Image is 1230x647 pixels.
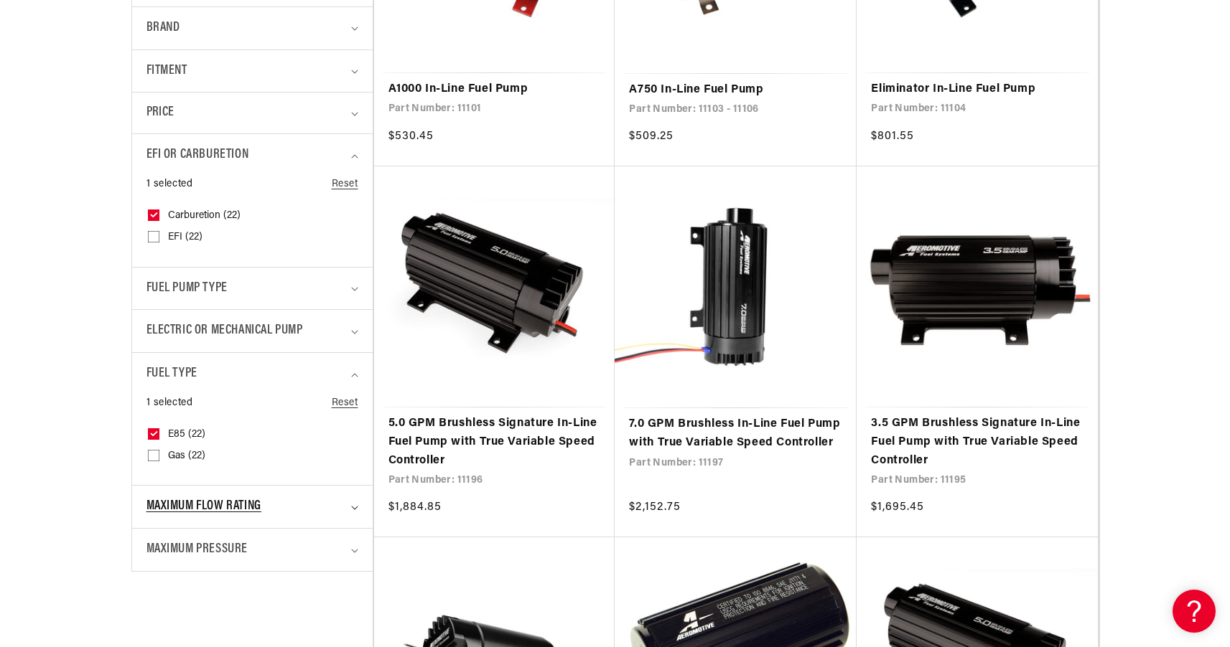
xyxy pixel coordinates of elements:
span: 1 selected [146,395,193,411]
a: 3.5 GPM Brushless Signature In-Line Fuel Pump with True Variable Speed Controller [871,415,1084,470]
summary: Price [146,93,358,133]
a: 7.0 GPM Brushless In-Line Fuel Pump with True Variable Speed Controller [629,415,842,452]
summary: Fuel Pump Type (0 selected) [146,268,358,310]
a: 5.0 GPM Brushless Signature In-Line Fuel Pump with True Variable Speed Controller [388,415,601,470]
span: Fuel Type [146,364,197,384]
summary: Electric or Mechanical Pump (0 selected) [146,310,358,352]
a: A750 In-Line Fuel Pump [629,81,842,100]
span: Gas (22) [168,450,205,463]
span: Fitment [146,61,187,82]
span: Maximum Flow Rating [146,496,261,517]
span: Price [146,103,174,123]
summary: Fitment (0 selected) [146,50,358,93]
span: 1 selected [146,176,193,192]
a: Reset [332,395,358,411]
span: Maximum Pressure [146,539,248,560]
span: Carburetion (22) [168,209,241,222]
span: EFI or Carburetion [146,145,249,166]
a: Eliminator In-Line Fuel Pump [871,80,1084,99]
summary: Maximum Pressure (0 selected) [146,529,358,571]
span: Fuel Pump Type [146,278,228,299]
span: E85 (22) [168,428,205,441]
span: Brand [146,18,180,39]
span: Electric or Mechanical Pump [146,321,303,341]
span: EFI (22) [168,231,202,244]
summary: Fuel Type (1 selected) [146,353,358,395]
a: Reset [332,176,358,192]
summary: EFI or Carburetion (1 selected) [146,134,358,176]
a: A1000 In-Line Fuel Pump [388,80,601,99]
summary: Brand (0 selected) [146,7,358,49]
summary: Maximum Flow Rating (0 selected) [146,486,358,528]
